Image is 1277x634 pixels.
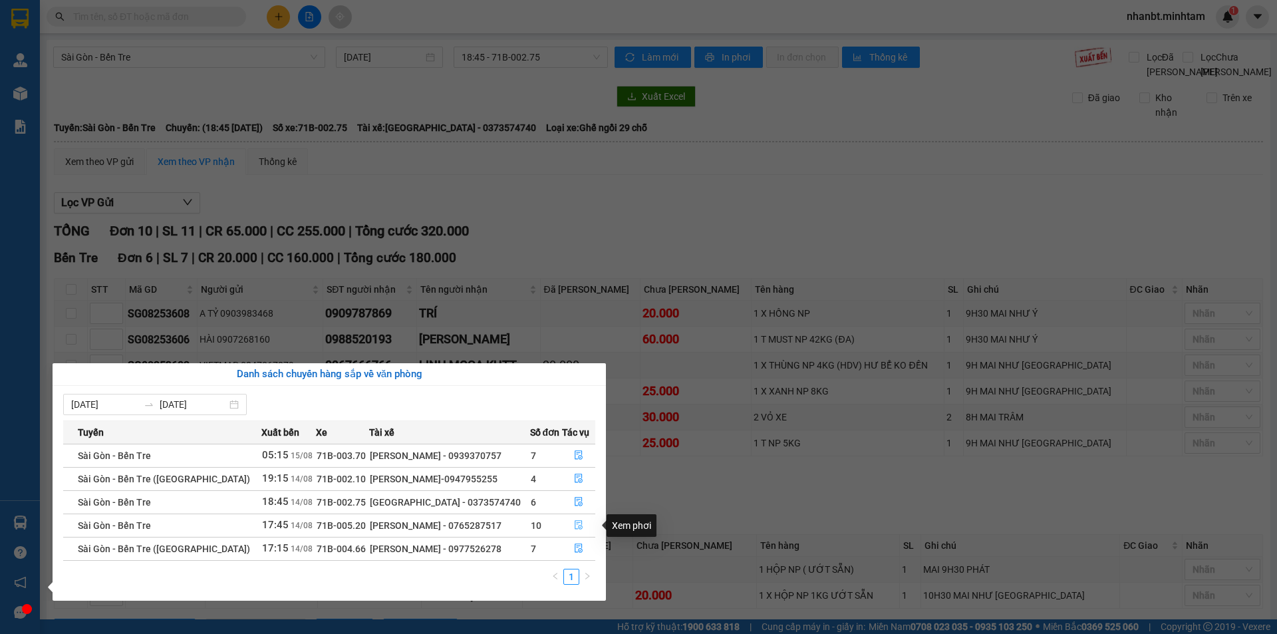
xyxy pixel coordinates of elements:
[78,497,151,508] span: Sài Gòn - Bến Tre
[579,569,595,585] li: Next Page
[144,399,154,410] span: to
[563,492,595,513] button: file-done
[78,425,104,440] span: Tuyến
[370,448,529,463] div: [PERSON_NAME] - 0939370757
[563,538,595,559] button: file-done
[262,519,289,531] span: 17:45
[78,544,250,554] span: Sài Gòn - Bến Tre ([GEOGRAPHIC_DATA])
[531,520,541,531] span: 10
[291,521,313,530] span: 14/08
[574,520,583,531] span: file-done
[583,572,591,580] span: right
[531,450,536,461] span: 7
[291,451,313,460] span: 15/08
[71,397,138,412] input: Từ ngày
[579,569,595,585] button: right
[261,425,299,440] span: Xuất bến
[369,425,394,440] span: Tài xế
[564,569,579,584] a: 1
[607,514,656,537] div: Xem phơi
[317,544,366,554] span: 71B-004.66
[530,425,560,440] span: Số đơn
[262,542,289,554] span: 17:15
[562,425,589,440] span: Tác vụ
[370,495,529,510] div: [GEOGRAPHIC_DATA] - 0373574740
[262,472,289,484] span: 19:15
[78,450,151,461] span: Sài Gòn - Bến Tre
[531,474,536,484] span: 4
[316,425,327,440] span: Xe
[574,497,583,508] span: file-done
[317,520,366,531] span: 71B-005.20
[531,544,536,554] span: 7
[370,518,529,533] div: [PERSON_NAME] - 0765287517
[63,367,595,383] div: Danh sách chuyến hàng sắp về văn phòng
[547,569,563,585] li: Previous Page
[551,572,559,580] span: left
[370,542,529,556] div: [PERSON_NAME] - 0977526278
[291,474,313,484] span: 14/08
[262,449,289,461] span: 05:15
[144,399,154,410] span: swap-right
[563,445,595,466] button: file-done
[317,474,366,484] span: 71B-002.10
[531,497,536,508] span: 6
[563,468,595,490] button: file-done
[574,450,583,461] span: file-done
[574,544,583,554] span: file-done
[262,496,289,508] span: 18:45
[78,474,250,484] span: Sài Gòn - Bến Tre ([GEOGRAPHIC_DATA])
[291,544,313,554] span: 14/08
[160,397,227,412] input: Đến ngày
[291,498,313,507] span: 14/08
[547,569,563,585] button: left
[563,569,579,585] li: 1
[78,520,151,531] span: Sài Gòn - Bến Tre
[574,474,583,484] span: file-done
[317,497,366,508] span: 71B-002.75
[563,515,595,536] button: file-done
[370,472,529,486] div: [PERSON_NAME]-0947955255
[317,450,366,461] span: 71B-003.70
